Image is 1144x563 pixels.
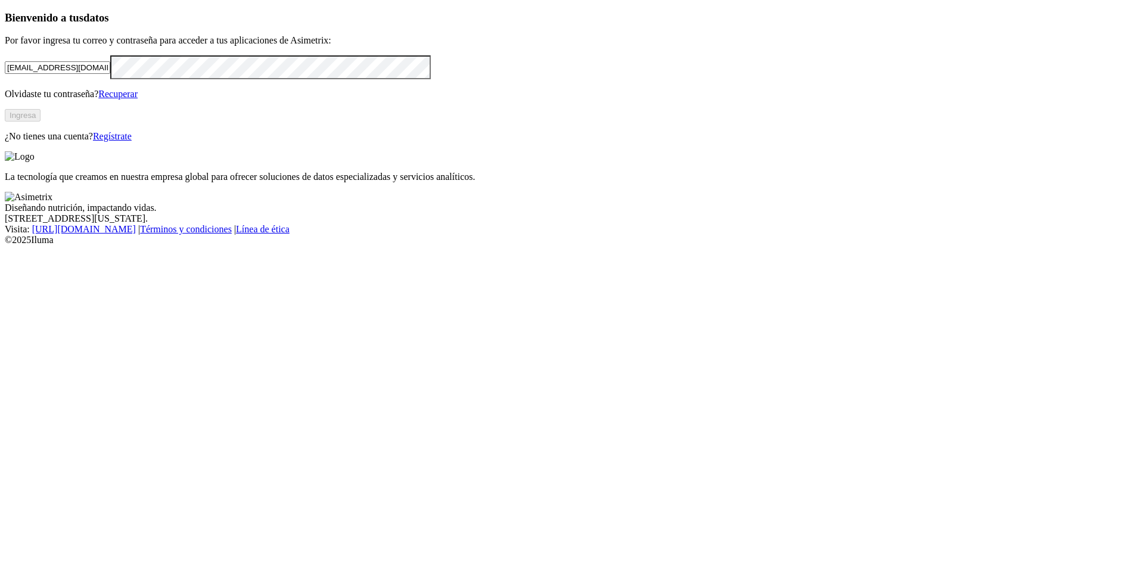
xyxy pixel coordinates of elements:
p: ¿No tienes una cuenta? [5,131,1139,142]
img: Logo [5,151,35,162]
div: Diseñando nutrición, impactando vidas. [5,203,1139,213]
a: Términos y condiciones [140,224,232,234]
button: Ingresa [5,109,41,122]
a: [URL][DOMAIN_NAME] [32,224,136,234]
div: [STREET_ADDRESS][US_STATE]. [5,213,1139,224]
a: Recuperar [98,89,138,99]
p: Olvidaste tu contraseña? [5,89,1139,99]
a: Regístrate [93,131,132,141]
input: Tu correo [5,61,110,74]
div: © 2025 Iluma [5,235,1139,245]
div: Visita : | | [5,224,1139,235]
p: La tecnología que creamos en nuestra empresa global para ofrecer soluciones de datos especializad... [5,172,1139,182]
a: Línea de ética [236,224,290,234]
span: datos [83,11,109,24]
img: Asimetrix [5,192,52,203]
h3: Bienvenido a tus [5,11,1139,24]
p: Por favor ingresa tu correo y contraseña para acceder a tus aplicaciones de Asimetrix: [5,35,1139,46]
